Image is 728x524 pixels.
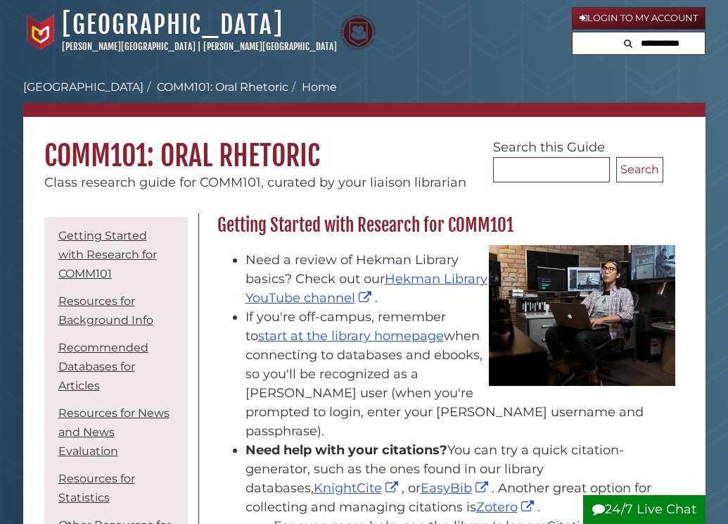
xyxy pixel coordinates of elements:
button: 24/7 Live Chat [583,495,705,524]
a: Zotero [476,499,537,515]
a: Hekman Library YouTube channel [245,271,487,306]
a: Resources for Statistics [58,472,135,504]
a: Recommended Databases for Articles [58,341,148,392]
a: [PERSON_NAME][GEOGRAPHIC_DATA] [62,41,196,52]
li: If you're off-campus, remember to when connecting to databases and ebooks, so you'll be recognize... [245,308,677,441]
a: [GEOGRAPHIC_DATA] [23,80,143,94]
button: Search [620,32,637,51]
button: Search [616,157,663,182]
i: Search [624,39,632,48]
h1: COMM101: Oral Rhetoric [23,117,705,173]
a: Resources for Background Info [58,294,153,327]
span: Class research guide for COMM101, curated by your liaison librarian [44,175,466,190]
h2: Getting Started with Research for COMM101 [210,214,684,237]
img: Calvin University [23,15,58,50]
a: start at the library homepage [258,328,444,344]
span: | [198,41,201,52]
nav: breadcrumb [23,79,705,117]
li: Home [288,79,337,96]
a: [PERSON_NAME][GEOGRAPHIC_DATA] [203,41,337,52]
a: Getting Started with Research for COMM101 [58,229,157,280]
a: EasyBib [421,480,492,496]
a: Resources for News and News Evaluation [58,406,170,458]
a: [GEOGRAPHIC_DATA] [62,9,283,40]
a: Login to My Account [572,7,705,30]
li: Need a review of Hekman Library basics? Check out our . [245,251,677,308]
a: KnightCite [314,480,402,496]
img: Calvin Theological Seminary [340,15,376,50]
strong: Need help with your citations? [245,442,447,458]
a: COMM101: Oral Rhetoric [157,80,288,94]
